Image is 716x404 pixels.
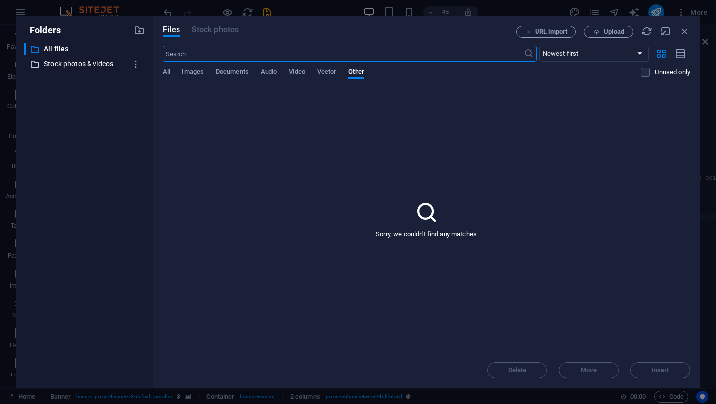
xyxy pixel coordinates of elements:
p: All files [44,43,126,55]
span: URL import [535,29,567,35]
i: Reload [641,26,652,37]
span: Files [163,24,180,36]
span: Documents [216,66,249,80]
p: Displays only files that are not in use on the website. Files added during this session can still... [655,68,690,77]
i: Minimize [660,26,671,37]
i: Create new folder [134,25,145,36]
div: Stock photos & videos [24,58,145,70]
span: This file type is not supported by this element [192,24,239,36]
a: Skip to main content [4,4,70,12]
p: Folders [24,24,61,37]
i: Close [679,26,690,37]
span: Audio [261,66,277,80]
span: Upload [604,29,624,35]
div: ​ [24,43,26,55]
p: Sorry, we couldn't find any matches [376,230,477,239]
p: Stock photos & videos [44,58,126,70]
span: Images [182,66,204,80]
span: Other [348,66,364,80]
span: Video [289,66,305,80]
button: Upload [584,26,633,38]
input: Search [163,46,523,62]
button: URL import [516,26,576,38]
span: Vector [317,66,337,80]
span: All [163,66,170,80]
